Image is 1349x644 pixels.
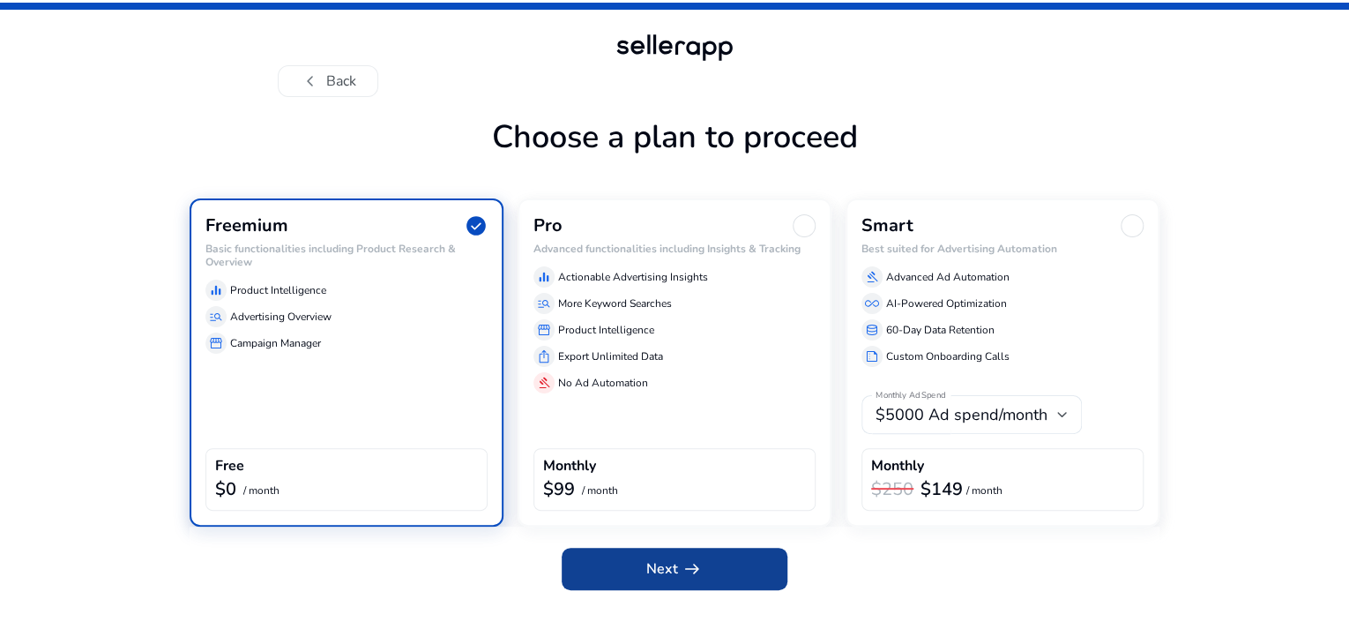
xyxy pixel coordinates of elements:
span: $5000 Ad spend/month [876,404,1047,425]
span: check_circle [465,214,488,237]
p: 60-Day Data Retention [886,322,995,338]
h6: Basic functionalities including Product Research & Overview [205,243,488,268]
p: No Ad Automation [558,375,648,391]
span: chevron_left [300,71,321,92]
button: chevron_leftBack [278,65,378,97]
h4: Free [215,458,244,475]
p: Campaign Manager [230,335,321,351]
h6: Advanced functionalities including Insights & Tracking [533,243,816,255]
p: Actionable Advertising Insights [558,269,708,285]
p: / month [243,485,279,497]
span: equalizer [537,270,551,284]
h3: Pro [533,215,563,236]
mat-label: Monthly Ad Spend [876,390,945,402]
span: arrow_right_alt [682,558,703,580]
span: gavel [865,270,879,284]
b: $149 [920,477,963,501]
span: all_inclusive [865,296,879,311]
p: AI-Powered Optimization [886,296,1007,311]
span: summarize [865,349,879,363]
button: Nextarrow_right_alt [562,548,787,590]
p: Product Intelligence [558,322,654,338]
span: database [865,323,879,337]
span: equalizer [209,283,223,297]
span: storefront [537,323,551,337]
span: manage_search [209,310,223,324]
span: gavel [537,376,551,390]
h4: Monthly [871,458,924,475]
h3: Smart [861,215,913,236]
p: Export Unlimited Data [558,348,663,364]
b: $0 [215,477,236,501]
h3: Freemium [205,215,288,236]
p: More Keyword Searches [558,296,672,311]
h6: Best suited for Advertising Automation [861,243,1144,255]
span: storefront [209,336,223,350]
h1: Choose a plan to proceed [190,118,1159,198]
span: ios_share [537,349,551,363]
p: Custom Onboarding Calls [886,348,1010,364]
p: Product Intelligence [230,282,326,298]
h4: Monthly [543,458,596,475]
span: manage_search [537,296,551,311]
p: / month [966,485,1002,497]
p: Advertising Overview [230,309,332,325]
p: Advanced Ad Automation [886,269,1010,285]
h3: $250 [871,479,913,500]
p: / month [582,485,618,497]
span: Next [646,558,703,580]
b: $99 [543,477,575,501]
